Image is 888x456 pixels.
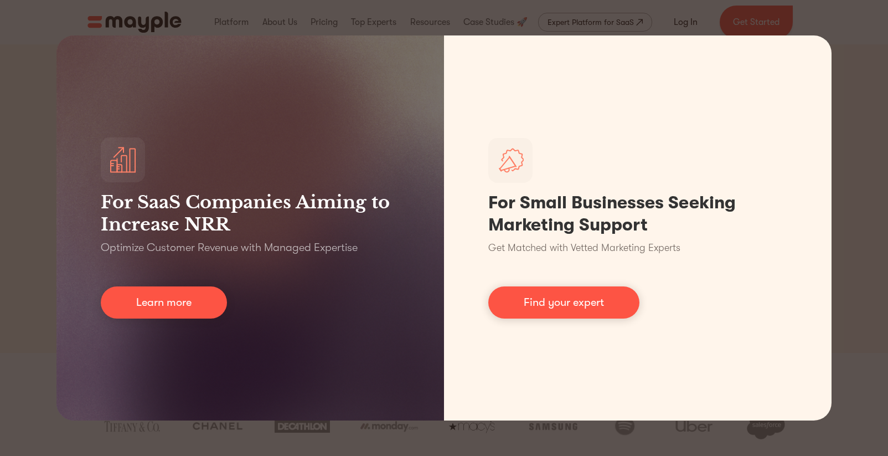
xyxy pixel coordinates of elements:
h3: For SaaS Companies Aiming to Increase NRR [101,191,400,235]
h1: For Small Businesses Seeking Marketing Support [488,192,787,236]
p: Optimize Customer Revenue with Managed Expertise [101,240,358,255]
p: Get Matched with Vetted Marketing Experts [488,240,680,255]
a: Find your expert [488,286,639,319]
a: Learn more [101,286,227,319]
